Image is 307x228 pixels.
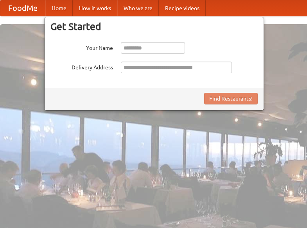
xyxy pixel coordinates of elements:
[73,0,117,16] a: How it works
[50,21,258,32] h3: Get Started
[50,62,113,71] label: Delivery Address
[204,93,258,104] button: Find Restaurants!
[50,42,113,52] label: Your Name
[117,0,159,16] a: Who we are
[0,0,45,16] a: FoodMe
[45,0,73,16] a: Home
[159,0,206,16] a: Recipe videos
